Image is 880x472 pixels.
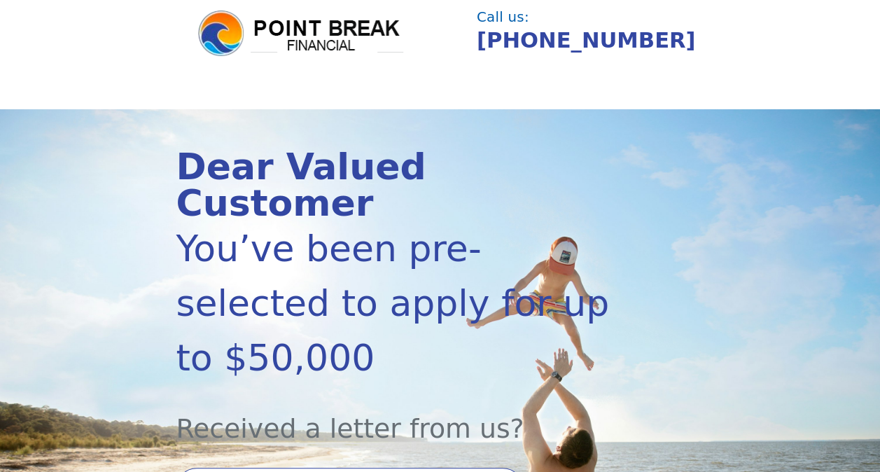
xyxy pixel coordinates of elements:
[196,8,406,59] img: logo.png
[477,28,695,53] a: [PHONE_NUMBER]
[176,221,624,385] div: You’ve been pre-selected to apply for up to $50,000
[176,148,624,221] div: Dear Valued Customer
[477,11,697,25] div: Call us:
[176,385,624,449] div: Received a letter from us?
